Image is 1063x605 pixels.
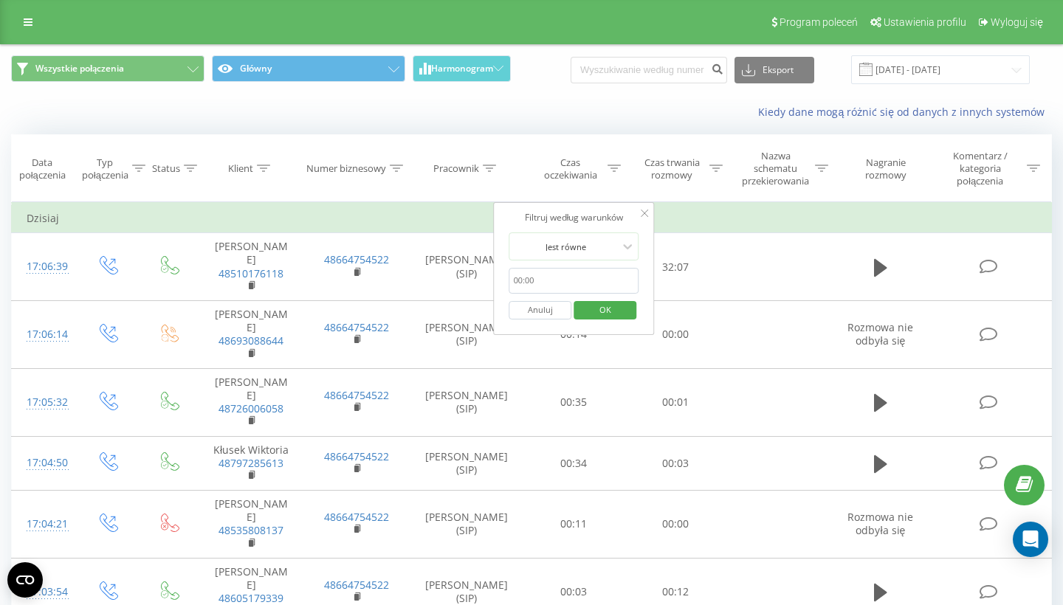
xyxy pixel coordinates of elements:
td: [PERSON_NAME] [199,368,304,436]
a: 48664754522 [324,449,389,463]
a: 48726006058 [219,401,283,415]
td: 00:00 [625,491,726,559]
td: [PERSON_NAME] (SIP) [410,301,523,369]
button: Eksport [735,57,814,83]
a: Kiedy dane mogą różnić się od danych z innych systemów [758,105,1052,119]
div: Komentarz / kategoria połączenia [937,150,1023,187]
div: Nazwa schematu przekierowania [740,150,811,187]
div: Open Intercom Messenger [1013,522,1048,557]
a: 48664754522 [324,252,389,266]
div: 17:06:14 [27,320,62,349]
div: Czas oczekiwania [537,156,605,181]
td: 00:11 [523,491,625,559]
td: Dzisiaj [12,204,1052,233]
span: Rozmowa nie odbyła się [847,320,913,348]
div: Pracownik [433,162,479,175]
a: 48535808137 [219,523,283,537]
span: Rozmowa nie odbyła się [847,510,913,537]
td: 00:34 [523,436,625,491]
td: [PERSON_NAME] (SIP) [410,368,523,436]
td: 00:00 [625,301,726,369]
td: 32:07 [625,233,726,301]
button: OK [574,301,636,319]
td: 00:35 [523,368,625,436]
div: Czas trwania rozmowy [638,156,706,181]
td: Kłusek Wiktoria [199,436,304,491]
button: Wszystkie połączenia [11,55,204,82]
td: 00:01 [625,368,726,436]
div: Klient [228,162,253,175]
span: Wyloguj się [991,16,1043,28]
td: 00:03 [625,436,726,491]
td: [PERSON_NAME] [199,491,304,559]
a: 48797285613 [219,456,283,470]
a: 48664754522 [324,320,389,334]
td: [PERSON_NAME] [199,301,304,369]
a: 48510176118 [219,266,283,280]
div: Typ połączenia [82,156,128,181]
span: OK [585,298,626,321]
div: Nagranie rozmowy [845,156,926,181]
div: 17:05:32 [27,388,62,417]
a: 48693088644 [219,333,283,348]
button: Główny [212,55,405,82]
button: Open CMP widget [7,562,43,598]
td: [PERSON_NAME] (SIP) [410,436,523,491]
span: Program poleceń [780,16,858,28]
div: Data połączenia [12,156,72,181]
div: Filtruj według warunków [509,210,639,225]
div: 17:04:21 [27,510,62,539]
div: Status [152,162,180,175]
td: [PERSON_NAME] (SIP) [410,233,523,301]
td: [PERSON_NAME] [199,233,304,301]
button: Anuluj [509,301,572,319]
input: Wyszukiwanie według numeru [571,57,727,83]
div: 17:04:50 [27,449,62,477]
td: [PERSON_NAME] (SIP) [410,491,523,559]
a: 48664754522 [324,578,389,592]
span: Ustawienia profilu [884,16,966,28]
span: Harmonogram [431,63,493,74]
a: 48664754522 [324,510,389,524]
span: Wszystkie połączenia [35,63,124,75]
div: 17:06:39 [27,252,62,281]
div: Numer biznesowy [306,162,386,175]
button: Harmonogram [413,55,511,82]
input: 00:00 [509,268,639,294]
a: 48605179339 [219,591,283,605]
a: 48664754522 [324,388,389,402]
